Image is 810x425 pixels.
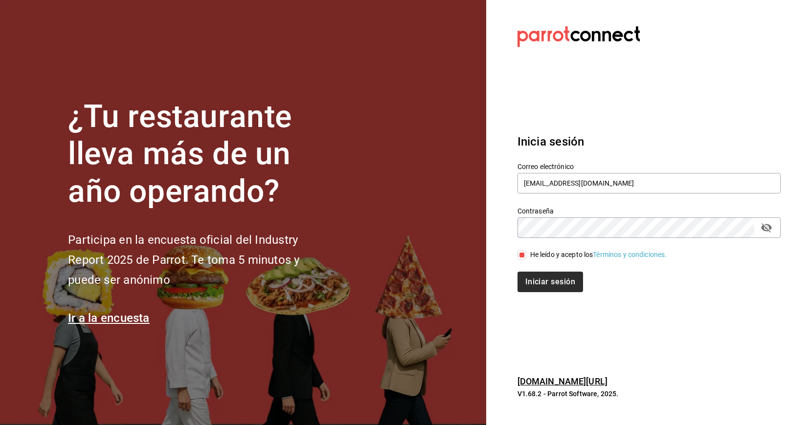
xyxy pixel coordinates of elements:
[758,219,775,236] button: passwordField
[593,251,667,258] a: Términos y condiciones.
[68,98,332,211] h1: ¿Tu restaurante lleva más de un año operando?
[517,376,607,386] a: [DOMAIN_NAME][URL]
[517,272,583,292] button: Iniciar sesión
[68,230,332,290] h2: Participa en la encuesta oficial del Industry Report 2025 de Parrot. Te toma 5 minutos y puede se...
[517,389,781,399] p: V1.68.2 - Parrot Software, 2025.
[68,311,150,325] a: Ir a la encuesta
[517,173,781,193] input: Ingresa tu correo electrónico
[517,163,781,170] label: Correo electrónico
[530,250,667,260] div: He leído y acepto los
[517,133,781,150] h3: Inicia sesión
[517,207,781,214] label: Contraseña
